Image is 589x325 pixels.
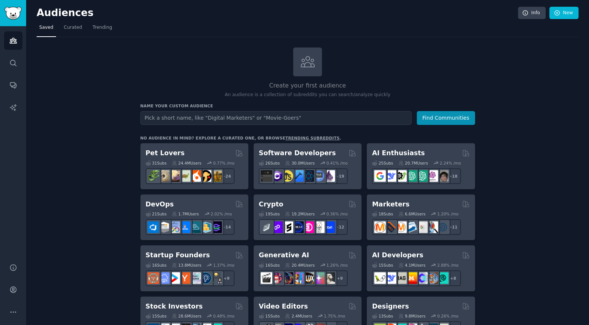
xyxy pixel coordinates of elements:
img: cockatiel [189,170,201,182]
img: AItoolsCatalog [395,170,407,182]
img: GummySearch logo [4,7,22,20]
img: web3 [292,221,304,233]
img: defiblockchain [303,221,314,233]
div: 20.4M Users [285,263,314,268]
img: MarketingResearch [427,221,438,233]
div: + 9 [332,270,348,286]
img: DreamBooth [323,272,335,284]
div: + 8 [445,270,461,286]
a: Curated [61,22,85,37]
img: DeepSeek [385,170,396,182]
img: learnjavascript [282,170,293,182]
h2: Video Editors [259,302,308,311]
img: CryptoNews [313,221,325,233]
div: No audience in mind? Explore a curated one, or browse . [140,135,341,141]
button: Find Communities [417,111,475,125]
a: trending subreddits [285,136,340,140]
img: sdforall [292,272,304,284]
div: 1.26 % /mo [326,263,348,268]
img: OpenAIDev [427,170,438,182]
div: 1.75 % /mo [324,313,345,319]
div: 19 Sub s [259,211,280,217]
img: software [261,170,272,182]
div: 26 Sub s [259,160,280,166]
h2: Audiences [37,7,518,19]
img: AIDevelopersSociety [437,272,449,284]
h2: Software Developers [259,148,336,158]
img: azuredevops [148,221,159,233]
img: DeepSeek [385,272,396,284]
img: aivideo [261,272,272,284]
div: 25 Sub s [372,160,393,166]
div: 1.20 % /mo [437,211,459,217]
div: 2.4M Users [285,313,312,319]
input: Pick a short name, like "Digital Marketers" or "Movie-Goers" [140,111,412,125]
a: Trending [90,22,115,37]
h2: Crypto [259,200,283,209]
div: 21 Sub s [146,211,167,217]
div: 31 Sub s [146,160,167,166]
div: 0.41 % /mo [326,160,348,166]
div: + 14 [219,219,235,235]
img: googleads [416,221,428,233]
div: 16 Sub s [259,263,280,268]
div: 2.88 % /mo [437,263,459,268]
a: New [549,7,579,19]
div: 1.37 % /mo [213,263,235,268]
h2: Generative AI [259,251,309,260]
h2: DevOps [146,200,174,209]
img: content_marketing [374,221,386,233]
div: 0.77 % /mo [213,160,235,166]
img: startup [168,272,180,284]
h2: AI Developers [372,251,423,260]
div: 15 Sub s [372,263,393,268]
img: AskComputerScience [313,170,325,182]
img: EntrepreneurRideAlong [148,272,159,284]
img: ycombinator [179,272,190,284]
div: 9.8M Users [399,313,426,319]
img: chatgpt_promptDesign [406,170,417,182]
img: LangChain [374,272,386,284]
img: iOSProgramming [292,170,304,182]
img: Rag [395,272,407,284]
img: OpenSourceAI [416,272,428,284]
img: OnlineMarketing [437,221,449,233]
img: deepdream [282,272,293,284]
img: bigseo [385,221,396,233]
img: 0xPolygon [271,221,283,233]
div: 19.2M Users [285,211,314,217]
img: turtle [179,170,190,182]
h2: Pet Lovers [146,148,185,158]
img: AWS_Certified_Experts [158,221,170,233]
img: platformengineering [189,221,201,233]
img: DevOpsLinks [179,221,190,233]
img: elixir [323,170,335,182]
img: leopardgeckos [168,170,180,182]
img: aws_cdk [200,221,211,233]
img: Emailmarketing [406,221,417,233]
span: Curated [64,24,82,31]
div: 24.4M Users [172,160,201,166]
img: Entrepreneurship [200,272,211,284]
img: ArtificalIntelligence [437,170,449,182]
h2: Stock Investors [146,302,203,311]
div: 0.48 % /mo [213,313,235,319]
div: + 24 [219,168,235,184]
p: An audience is a collection of subreddits you can search/analyze quickly [140,92,475,98]
div: + 9 [219,270,235,286]
div: + 11 [445,219,461,235]
a: Info [518,7,546,19]
img: ballpython [158,170,170,182]
div: 15 Sub s [146,313,167,319]
h3: Name your custom audience [140,103,475,108]
img: reactnative [303,170,314,182]
div: 6.6M Users [399,211,426,217]
img: growmybusiness [210,272,222,284]
div: 15 Sub s [259,313,280,319]
img: csharp [271,170,283,182]
div: 0.26 % /mo [437,313,459,319]
img: SaaS [158,272,170,284]
div: 13.8M Users [172,263,201,268]
img: dalle2 [271,272,283,284]
img: Docker_DevOps [168,221,180,233]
